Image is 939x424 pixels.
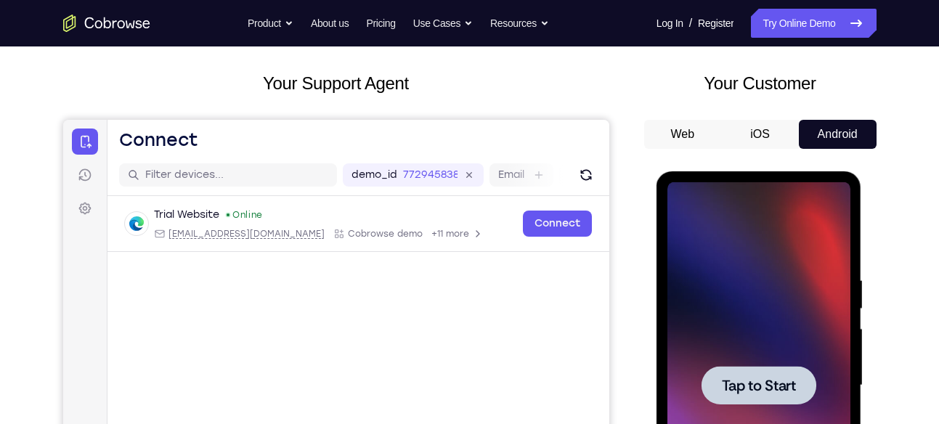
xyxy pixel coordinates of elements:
[65,207,139,221] span: Tap to Start
[689,15,692,32] span: /
[698,9,733,38] a: Register
[366,9,395,38] a: Pricing
[751,9,876,38] a: Try Online Demo
[644,70,877,97] h2: Your Customer
[311,9,349,38] a: About us
[490,9,549,38] button: Resources
[721,120,799,149] button: iOS
[63,15,150,32] a: Go to the home page
[413,9,473,38] button: Use Cases
[248,9,293,38] button: Product
[799,120,877,149] button: Android
[644,120,722,149] button: Web
[63,70,609,97] h2: Your Support Agent
[45,195,160,233] button: Tap to Start
[657,9,683,38] a: Log In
